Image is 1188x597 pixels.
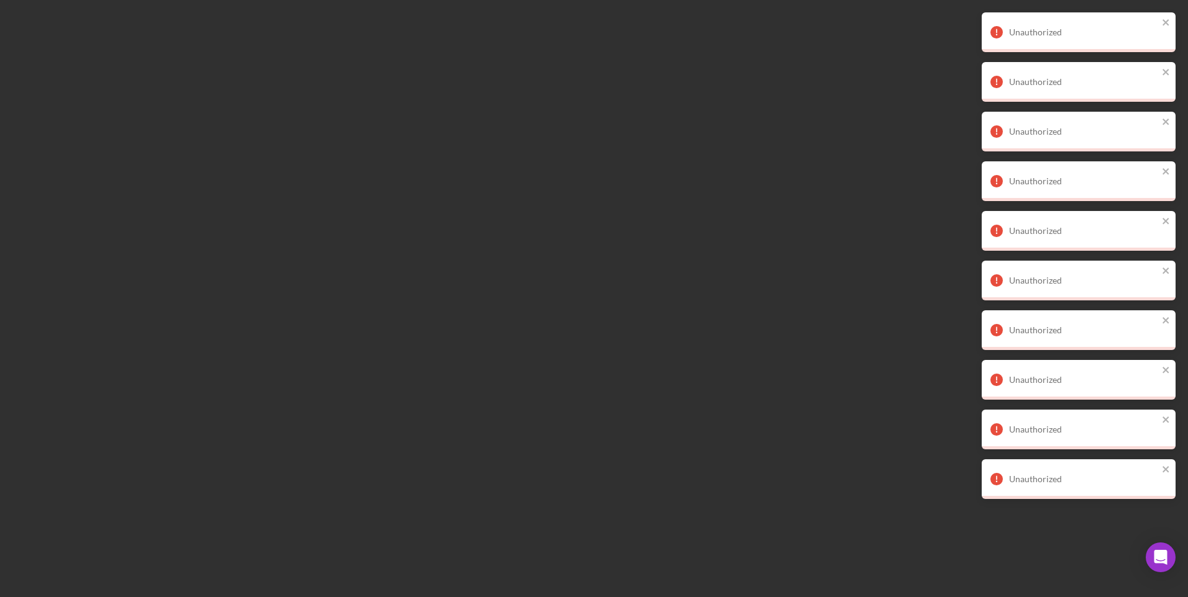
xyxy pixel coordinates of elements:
button: close [1162,67,1171,79]
div: Open Intercom Messenger [1146,542,1176,572]
button: close [1162,17,1171,29]
button: close [1162,464,1171,476]
div: Unauthorized [1009,27,1158,37]
button: close [1162,117,1171,128]
div: Unauthorized [1009,77,1158,87]
button: close [1162,216,1171,228]
div: Unauthorized [1009,226,1158,236]
button: close [1162,365,1171,377]
div: Unauthorized [1009,276,1158,285]
div: Unauthorized [1009,176,1158,186]
div: Unauthorized [1009,375,1158,385]
div: Unauthorized [1009,325,1158,335]
button: close [1162,166,1171,178]
div: Unauthorized [1009,474,1158,484]
button: close [1162,266,1171,277]
div: Unauthorized [1009,424,1158,434]
button: close [1162,415,1171,426]
button: close [1162,315,1171,327]
div: Unauthorized [1009,127,1158,137]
